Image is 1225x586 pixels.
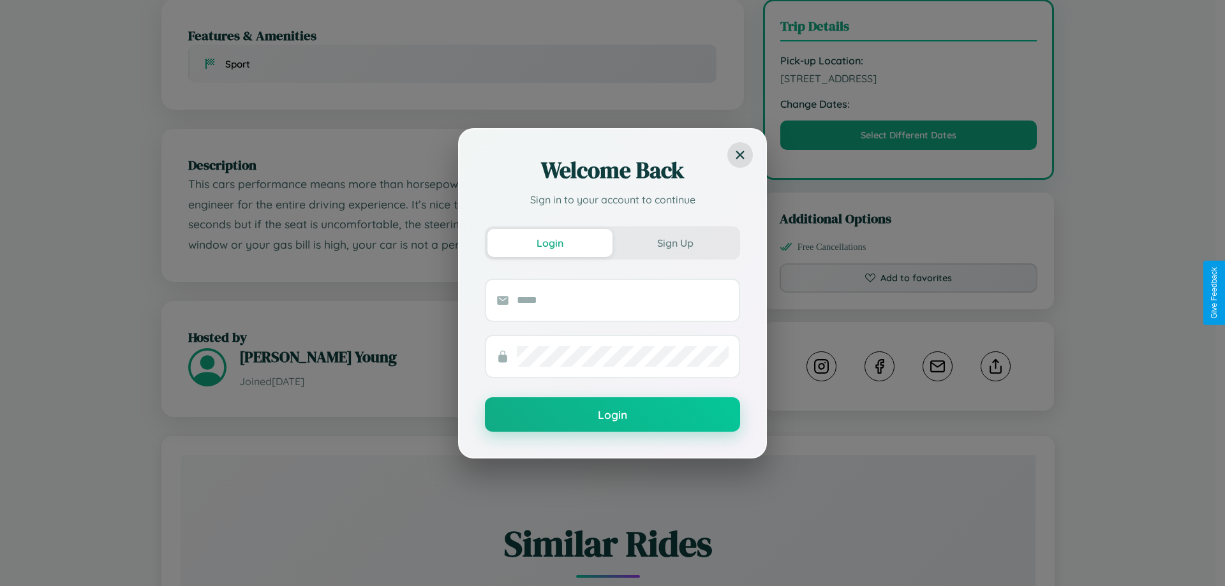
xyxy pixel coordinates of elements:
button: Login [487,229,612,257]
div: Give Feedback [1210,267,1219,319]
p: Sign in to your account to continue [485,192,740,207]
button: Login [485,397,740,432]
button: Sign Up [612,229,738,257]
h2: Welcome Back [485,155,740,186]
